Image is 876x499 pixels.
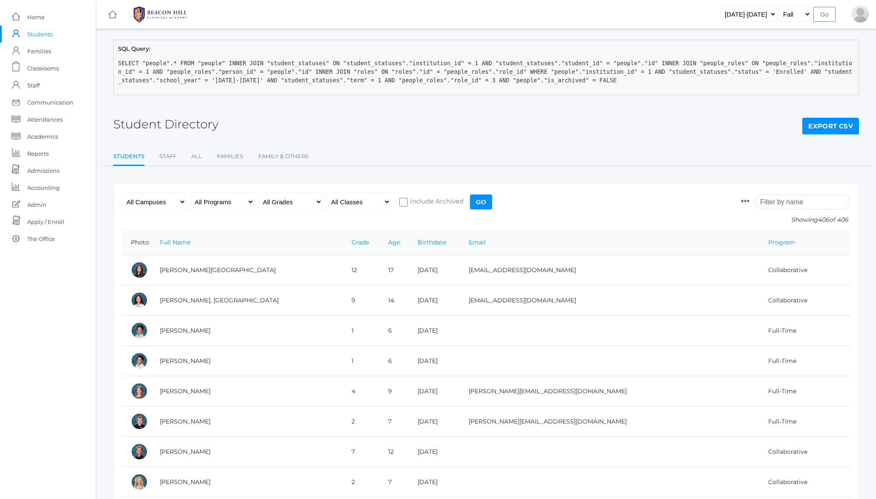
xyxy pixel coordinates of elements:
td: 7 [343,437,380,467]
span: 406 [818,216,829,223]
td: [DATE] [409,467,460,497]
span: Students [27,26,52,43]
th: Photo [122,230,151,255]
a: All [191,148,202,165]
td: 7 [380,467,409,497]
td: 6 [380,316,409,346]
span: Staff [27,77,40,94]
span: Apply / Enroll [27,213,64,230]
td: [PERSON_NAME], [GEOGRAPHIC_DATA] [151,285,343,316]
pre: SELECT "people".* FROM "people" INNER JOIN "student_statuses" ON "student_statuses"."institution_... [118,59,854,85]
td: Full-Time [760,346,850,376]
td: 9 [343,285,380,316]
td: [PERSON_NAME] [151,346,343,376]
div: Amelia Adams [131,383,148,400]
td: [PERSON_NAME][EMAIL_ADDRESS][DOMAIN_NAME] [460,376,760,406]
td: Collaborative [760,467,850,497]
td: 2 [343,406,380,437]
span: Classrooms [27,60,59,77]
td: 9 [380,376,409,406]
td: [DATE] [409,406,460,437]
td: [PERSON_NAME] [151,467,343,497]
td: 1 [343,346,380,376]
span: Admin [27,196,46,213]
td: [PERSON_NAME] [151,406,343,437]
td: 7 [380,406,409,437]
span: Communication [27,94,73,111]
td: [PERSON_NAME][GEOGRAPHIC_DATA] [151,255,343,285]
div: Charlotte Abdulla [131,261,148,279]
span: Include Archived [408,197,464,207]
td: [DATE] [409,316,460,346]
td: [PERSON_NAME] [151,316,343,346]
div: Grayson Abrea [131,352,148,369]
td: 12 [380,437,409,467]
td: [PERSON_NAME][EMAIL_ADDRESS][DOMAIN_NAME] [460,406,760,437]
td: [DATE] [409,437,460,467]
td: [DATE] [409,285,460,316]
td: 4 [343,376,380,406]
span: The Office [27,230,55,247]
div: Cole Albanese [131,443,148,460]
div: Dominic Abrea [131,322,148,339]
td: Full-Time [760,316,850,346]
td: [PERSON_NAME] [151,376,343,406]
td: [EMAIL_ADDRESS][DOMAIN_NAME] [460,255,760,285]
a: Full Name [160,238,190,246]
td: [PERSON_NAME] [151,437,343,467]
div: Elle Albanese [131,473,148,490]
input: Filter by name [755,194,850,209]
span: Reports [27,145,49,162]
td: 6 [380,346,409,376]
td: Collaborative [760,437,850,467]
td: Full-Time [760,406,850,437]
td: 14 [380,285,409,316]
td: [EMAIL_ADDRESS][DOMAIN_NAME] [460,285,760,316]
div: Jason Roberts [852,6,869,23]
input: Include Archived [399,198,408,206]
input: Go [470,194,492,209]
span: Admissions [27,162,59,179]
span: Families [27,43,51,60]
span: Home [27,9,45,26]
a: Program [768,238,795,246]
strong: SQL Query: [118,45,150,52]
span: Attendances [27,111,63,128]
td: [DATE] [409,255,460,285]
a: Email [469,238,486,246]
td: Collaborative [760,285,850,316]
span: Academics [27,128,58,145]
a: Export CSV [802,118,859,135]
a: Family & Others [258,148,308,165]
td: 12 [343,255,380,285]
a: Students [113,148,144,166]
div: Jack Adams [131,413,148,430]
td: [DATE] [409,346,460,376]
input: Go [813,7,836,22]
a: Age [388,238,400,246]
h2: Student Directory [113,118,219,131]
div: Phoenix Abdulla [131,292,148,309]
td: Full-Time [760,376,850,406]
td: Collaborative [760,255,850,285]
p: Showing of 406 [741,215,850,224]
a: Grade [352,238,369,246]
td: 1 [343,316,380,346]
a: Families [217,148,243,165]
a: Birthdate [418,238,446,246]
td: 17 [380,255,409,285]
a: Staff [159,148,176,165]
img: 1_BHCALogos-05.png [128,4,192,25]
span: Accounting [27,179,60,196]
td: [DATE] [409,376,460,406]
td: 2 [343,467,380,497]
